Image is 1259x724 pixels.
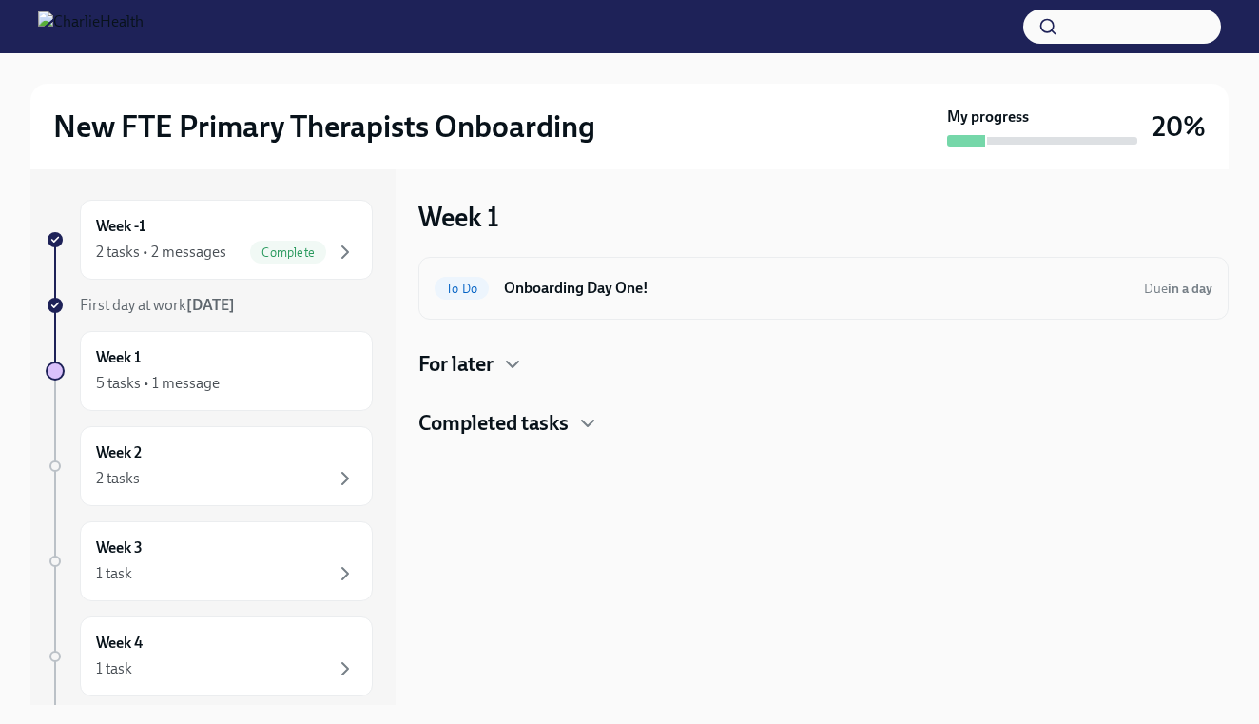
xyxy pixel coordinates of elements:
[418,409,1229,438] div: Completed tasks
[96,538,143,558] h6: Week 3
[504,278,1129,299] h6: Onboarding Day One!
[96,242,226,263] div: 2 tasks • 2 messages
[46,521,373,601] a: Week 31 task
[96,216,145,237] h6: Week -1
[418,350,1229,379] div: For later
[96,658,132,679] div: 1 task
[53,108,595,146] h2: New FTE Primary Therapists Onboarding
[46,200,373,280] a: Week -12 tasks • 2 messagesComplete
[186,296,235,314] strong: [DATE]
[1144,280,1212,298] span: August 20th, 2025 07:00
[46,331,373,411] a: Week 15 tasks • 1 message
[418,350,494,379] h4: For later
[435,282,489,296] span: To Do
[96,633,143,654] h6: Week 4
[96,347,141,368] h6: Week 1
[1144,281,1212,297] span: Due
[80,296,235,314] span: First day at work
[38,11,144,42] img: CharlieHealth
[418,409,569,438] h4: Completed tasks
[96,468,140,489] div: 2 tasks
[46,426,373,506] a: Week 22 tasks
[46,616,373,696] a: Week 41 task
[435,273,1212,303] a: To DoOnboarding Day One!Duein a day
[96,563,132,584] div: 1 task
[96,442,142,463] h6: Week 2
[1152,109,1206,144] h3: 20%
[418,200,499,234] h3: Week 1
[1168,281,1212,297] strong: in a day
[46,295,373,316] a: First day at work[DATE]
[250,245,326,260] span: Complete
[96,373,220,394] div: 5 tasks • 1 message
[947,107,1029,127] strong: My progress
